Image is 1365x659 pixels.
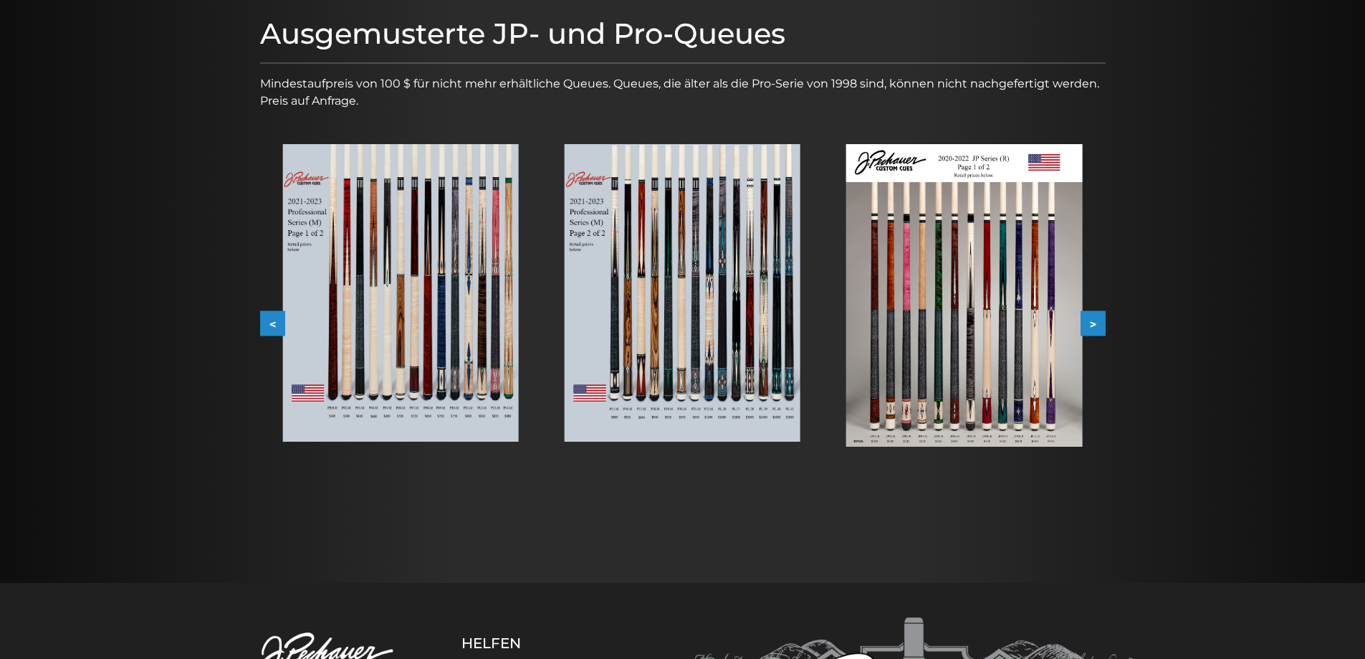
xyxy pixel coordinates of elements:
[260,16,785,51] font: Ausgemusterte JP- und Pro-Queues
[1090,318,1096,331] font: >
[269,318,276,331] font: <
[260,311,1106,336] div: Karussell-Navigation
[260,311,285,336] button: <
[1081,311,1106,336] button: >
[461,635,521,652] font: Helfen
[260,77,1099,108] font: Mindestaufpreis von 100 $ für nicht mehr erhältliche Queues. Queues, die älter als die Pro-Serie ...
